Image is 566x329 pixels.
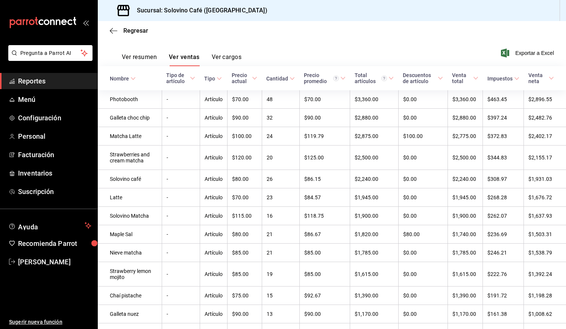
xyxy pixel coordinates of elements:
[483,262,524,287] td: $222.76
[350,305,398,323] td: $1,170.00
[227,262,262,287] td: $85.00
[333,76,339,81] svg: Precio promedio = Total artículos / cantidad
[18,113,91,123] span: Configuración
[483,109,524,127] td: $397.24
[483,225,524,244] td: $236.69
[299,188,350,207] td: $84.57
[299,262,350,287] td: $85.00
[98,287,162,305] td: Chaí pistache
[448,170,483,188] td: $2,240.00
[350,188,398,207] td: $1,945.00
[299,109,350,127] td: $90.00
[262,170,299,188] td: 26
[98,225,162,244] td: Maple Sal
[18,238,91,249] span: Recomienda Parrot
[483,287,524,305] td: $191.72
[299,207,350,225] td: $118.75
[227,225,262,244] td: $80.00
[448,146,483,170] td: $2,500.00
[98,127,162,146] td: Matcha Latte
[304,72,339,84] div: Precio promedio
[403,72,436,84] div: Descuentos de artículo
[448,305,483,323] td: $1,170.00
[110,76,136,82] span: Nombre
[162,188,200,207] td: -
[162,207,200,225] td: -
[398,188,448,207] td: $0.00
[227,90,262,109] td: $70.00
[212,53,242,66] button: Ver cargos
[403,72,443,84] span: Descuentos de artículo
[483,170,524,188] td: $308.97
[299,244,350,262] td: $85.00
[528,72,554,84] span: Venta neta
[483,146,524,170] td: $344.83
[452,72,478,84] span: Venta total
[227,244,262,262] td: $85.00
[299,146,350,170] td: $125.00
[350,225,398,244] td: $1,820.00
[350,127,398,146] td: $2,875.00
[227,127,262,146] td: $100.00
[200,109,227,127] td: Artículo
[502,49,554,58] button: Exportar a Excel
[166,72,188,84] div: Tipo de artículo
[266,76,288,82] div: Cantidad
[9,318,91,326] span: Sugerir nueva función
[83,20,89,26] button: open_drawer_menu
[262,109,299,127] td: 32
[299,127,350,146] td: $119.79
[162,287,200,305] td: -
[98,244,162,262] td: Nieve matcha
[398,127,448,146] td: $100.00
[162,146,200,170] td: -
[200,127,227,146] td: Artículo
[448,244,483,262] td: $1,785.00
[166,72,195,84] span: Tipo de artículo
[355,72,387,84] div: Total artículos
[398,244,448,262] td: $0.00
[110,27,148,34] button: Regresar
[227,188,262,207] td: $70.00
[110,76,129,82] div: Nombre
[162,305,200,323] td: -
[98,188,162,207] td: Latte
[448,225,483,244] td: $1,740.00
[299,170,350,188] td: $86.15
[483,207,524,225] td: $262.07
[204,76,222,82] span: Tipo
[162,244,200,262] td: -
[162,109,200,127] td: -
[528,72,548,84] div: Venta neta
[162,225,200,244] td: -
[200,188,227,207] td: Artículo
[227,287,262,305] td: $75.00
[398,109,448,127] td: $0.00
[8,45,93,61] button: Pregunta a Parrot AI
[350,262,398,287] td: $1,615.00
[227,170,262,188] td: $80.00
[227,146,262,170] td: $120.00
[131,6,267,15] h3: Sucursal: Solovino Café ([GEOGRAPHIC_DATA])
[200,170,227,188] td: Artículo
[299,287,350,305] td: $92.67
[18,257,91,267] span: [PERSON_NAME]
[398,170,448,188] td: $0.00
[200,225,227,244] td: Artículo
[232,72,250,84] div: Precio actual
[398,225,448,244] td: $80.00
[18,131,91,141] span: Personal
[98,170,162,188] td: Solovino café
[162,127,200,146] td: -
[350,287,398,305] td: $1,390.00
[227,109,262,127] td: $90.00
[123,27,148,34] span: Regresar
[20,49,81,57] span: Pregunta a Parrot AI
[398,305,448,323] td: $0.00
[483,188,524,207] td: $268.28
[350,207,398,225] td: $1,900.00
[200,90,227,109] td: Artículo
[162,170,200,188] td: -
[122,53,241,66] div: navigation tabs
